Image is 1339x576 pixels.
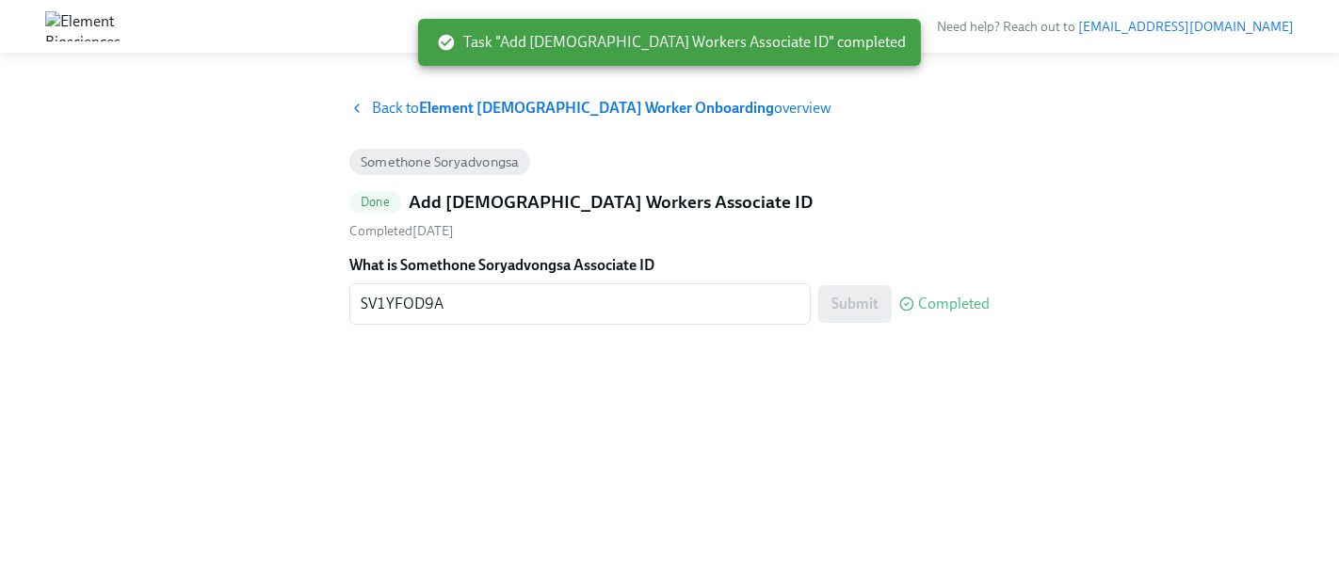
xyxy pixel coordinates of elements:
[349,195,401,209] span: Done
[409,190,813,215] h5: Add [DEMOGRAPHIC_DATA] Workers Associate ID
[419,99,774,117] strong: Element [DEMOGRAPHIC_DATA] Worker Onboarding
[349,155,530,169] span: Somethone Soryadvongsa
[349,255,990,276] label: What is Somethone Soryadvongsa Associate ID
[918,296,990,312] span: Completed
[361,293,799,315] textarea: SV1YFOD9A
[349,223,454,239] span: Monday, August 11th 2025, 12:12 pm
[349,98,990,119] a: Back toElement [DEMOGRAPHIC_DATA] Worker Onboardingoverview
[937,19,1294,35] span: Need help? Reach out to
[372,98,831,119] span: Back to overview
[1078,19,1294,35] a: [EMAIL_ADDRESS][DOMAIN_NAME]
[45,11,121,41] img: Element Biosciences
[437,32,906,53] span: Task "Add [DEMOGRAPHIC_DATA] Workers Associate ID" completed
